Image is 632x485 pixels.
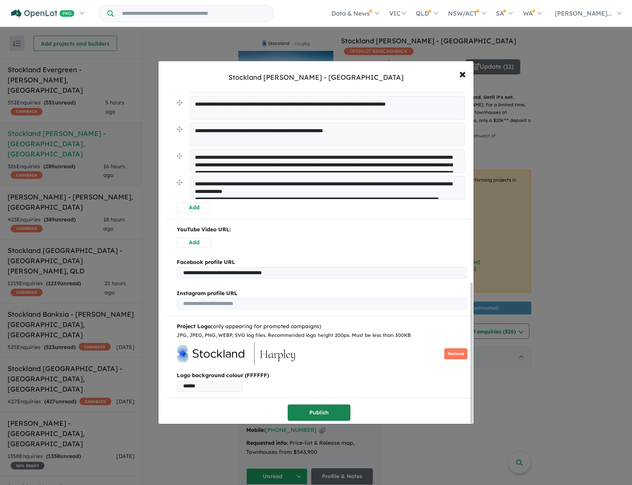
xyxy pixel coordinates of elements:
[177,259,235,265] b: Facebook profile URL
[177,331,468,340] div: JPG, JPEG, PNG, WEBP, SVG log files. Recommended logo height 200px. Must be less than 300KB
[177,225,468,234] p: YouTube Video URL:
[177,180,182,185] img: drag.svg
[177,100,182,106] img: drag.svg
[177,322,468,331] div: (only appearing for promoted campaigns)
[444,348,467,359] button: Remove
[115,5,272,22] input: Try estate name, suburb, builder or developer
[177,202,212,213] button: Add
[228,73,404,82] div: Stockland [PERSON_NAME] - [GEOGRAPHIC_DATA]
[177,371,468,380] b: Logo background colour (FFFFFF)
[459,65,466,82] span: ×
[177,342,295,365] img: Stockland%20Harpley%20-%20Werribee%20Logo_0.jpg
[555,9,612,17] span: [PERSON_NAME]...
[11,9,74,19] img: Openlot PRO Logo White
[177,153,182,159] img: drag.svg
[177,237,212,248] button: Add
[177,290,238,297] b: Instagram profile URL
[288,404,350,421] button: Publish
[177,323,211,330] b: Project Logo
[177,126,182,132] img: drag.svg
